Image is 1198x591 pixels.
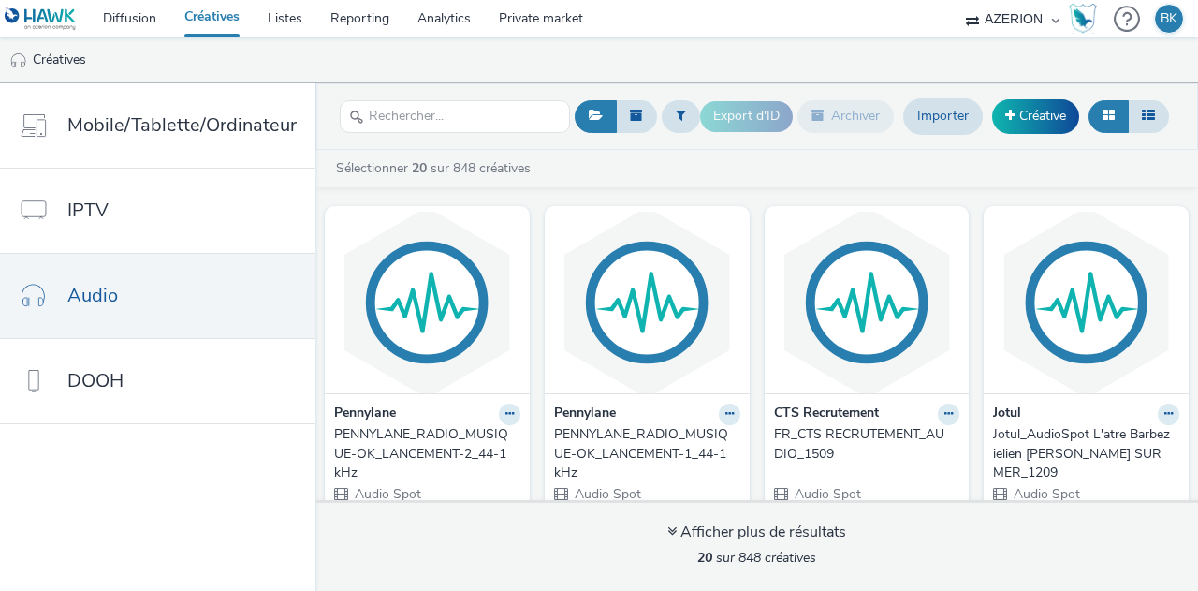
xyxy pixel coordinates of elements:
img: Hawk Academy [1069,4,1097,34]
span: DOOH [67,367,124,394]
img: Jotul_AudioSpot L'atre Barbezielien VAUX SUR MER_1209 visual [988,211,1184,393]
a: Créative [992,99,1079,133]
div: PENNYLANE_RADIO_MUSIQUE-OK_LANCEMENT-2_44-1kHz [334,425,513,482]
strong: 20 [697,549,712,567]
span: IPTV [67,197,109,224]
strong: CTS Recrutement [774,404,879,425]
span: Audio [67,282,118,309]
div: FR_CTS RECRUTEMENT_AUDIO_1509 [774,425,953,464]
img: undefined Logo [5,7,77,31]
a: Hawk Academy [1069,4,1104,34]
a: Sélectionner sur 848 créatives [334,159,538,177]
span: sur 848 créatives [697,549,816,567]
div: BK [1161,5,1177,33]
img: audio [9,52,28,70]
div: PENNYLANE_RADIO_MUSIQUE-OK_LANCEMENT-1_44-1kHz [554,425,733,482]
button: Archiver [797,100,894,132]
a: PENNYLANE_RADIO_MUSIQUE-OK_LANCEMENT-2_44-1kHz [334,425,520,482]
a: FR_CTS RECRUTEMENT_AUDIO_1509 [774,425,960,464]
img: PENNYLANE_RADIO_MUSIQUE-OK_LANCEMENT-1_44-1kHz visual [549,211,745,393]
span: Audio Spot [793,485,861,503]
button: Liste [1128,100,1169,132]
button: Grille [1088,100,1129,132]
strong: Jotul [993,404,1021,425]
strong: 20 [412,159,427,177]
div: Jotul_AudioSpot L'atre Barbezielien [PERSON_NAME] SUR MER_1209 [993,425,1172,482]
a: Jotul_AudioSpot L'atre Barbezielien [PERSON_NAME] SUR MER_1209 [993,425,1179,482]
strong: Pennylane [334,404,396,425]
img: PENNYLANE_RADIO_MUSIQUE-OK_LANCEMENT-2_44-1kHz visual [329,211,525,393]
a: PENNYLANE_RADIO_MUSIQUE-OK_LANCEMENT-1_44-1kHz [554,425,740,482]
span: Audio Spot [353,485,421,503]
button: Export d'ID [700,101,793,131]
img: FR_CTS RECRUTEMENT_AUDIO_1509 visual [769,211,965,393]
span: Mobile/Tablette/Ordinateur [67,111,297,139]
div: Afficher plus de résultats [667,522,846,543]
span: Audio Spot [573,485,641,503]
span: Audio Spot [1012,485,1080,503]
a: Importer [903,98,983,134]
input: Rechercher... [340,100,570,133]
strong: Pennylane [554,404,616,425]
